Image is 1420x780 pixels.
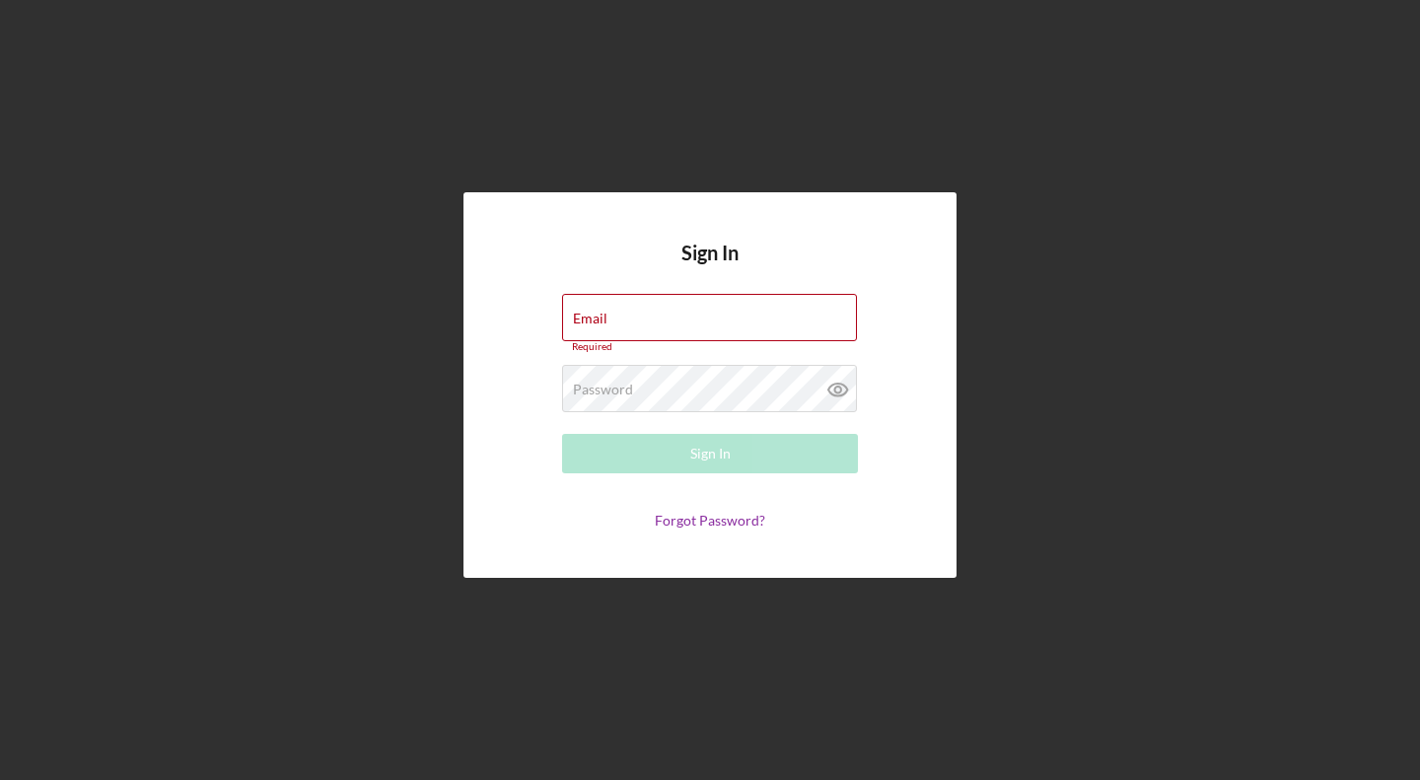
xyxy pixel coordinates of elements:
label: Email [573,311,607,326]
h4: Sign In [681,242,739,294]
div: Required [562,341,858,353]
label: Password [573,382,633,397]
a: Forgot Password? [655,512,765,529]
div: Sign In [690,434,731,473]
button: Sign In [562,434,858,473]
